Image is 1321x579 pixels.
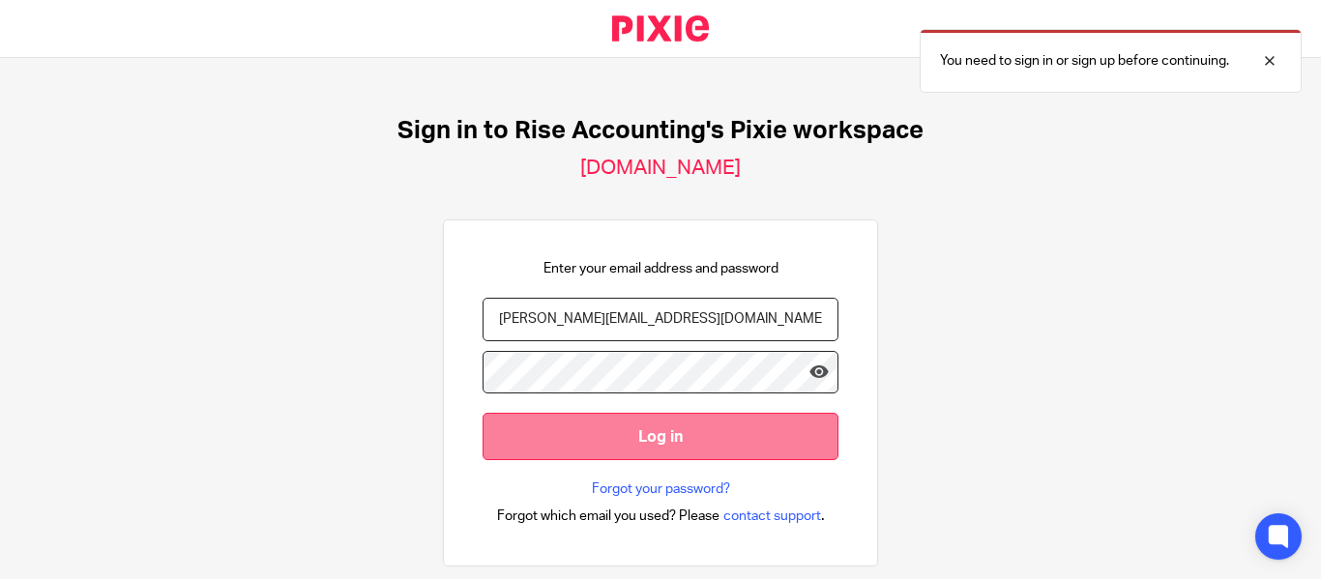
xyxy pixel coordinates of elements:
[483,298,838,341] input: name@example.com
[397,116,924,146] h1: Sign in to Rise Accounting's Pixie workspace
[723,507,821,526] span: contact support
[497,507,719,526] span: Forgot which email you used? Please
[940,51,1229,71] p: You need to sign in or sign up before continuing.
[543,259,778,278] p: Enter your email address and password
[483,413,838,460] input: Log in
[497,505,825,527] div: .
[580,156,741,181] h2: [DOMAIN_NAME]
[592,479,730,499] a: Forgot your password?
